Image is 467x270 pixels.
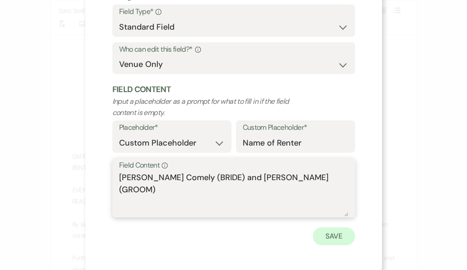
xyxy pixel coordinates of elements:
[112,96,307,119] p: Input a placeholder as a prompt for what to fill in if the field content is empty.
[119,5,348,18] label: Field Type*
[243,121,348,134] label: Custom Placeholder*
[112,84,355,95] h2: Field Content
[313,227,355,245] button: Save
[119,121,225,134] label: Placeholder*
[119,159,348,172] label: Field Content
[119,172,348,217] textarea: [PERSON_NAME] Comely (BRIDE) and [PERSON_NAME] (GROOM)
[119,43,348,56] label: Who can edit this field?*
